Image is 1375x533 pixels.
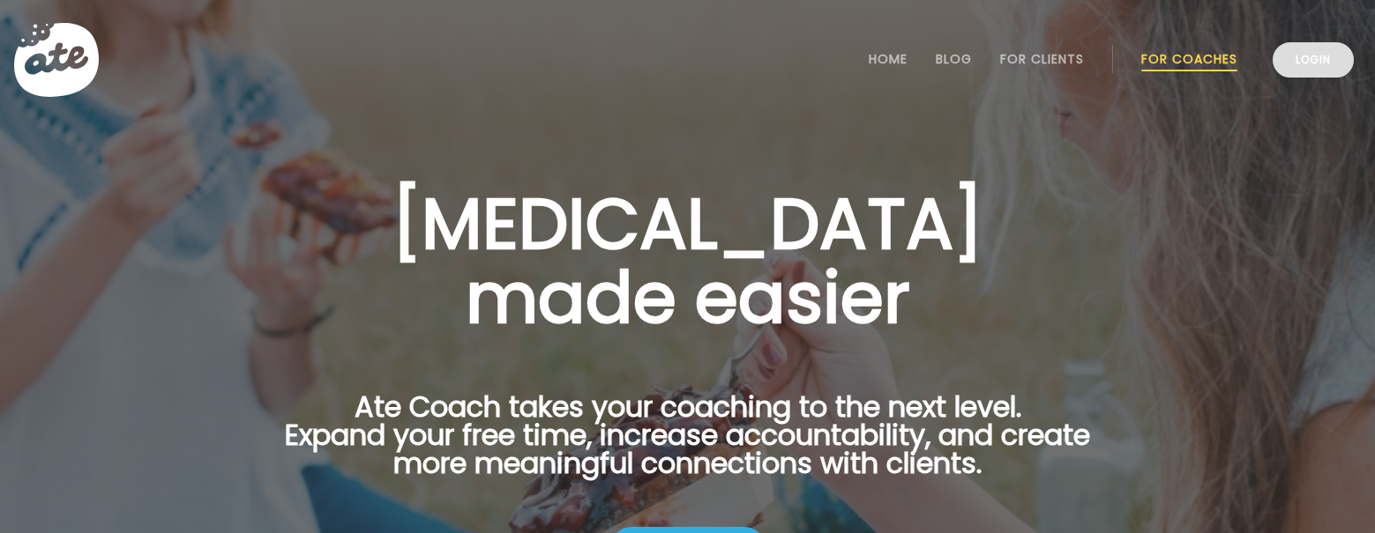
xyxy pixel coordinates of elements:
[1141,52,1237,66] a: For Coaches
[1273,42,1354,78] a: Login
[1000,52,1084,66] a: For Clients
[258,393,1118,499] p: Ate Coach takes your coaching to the next level. Expand your free time, increase accountability, ...
[258,187,1118,335] h1: [MEDICAL_DATA] made easier
[936,52,972,66] a: Blog
[869,52,908,66] a: Home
